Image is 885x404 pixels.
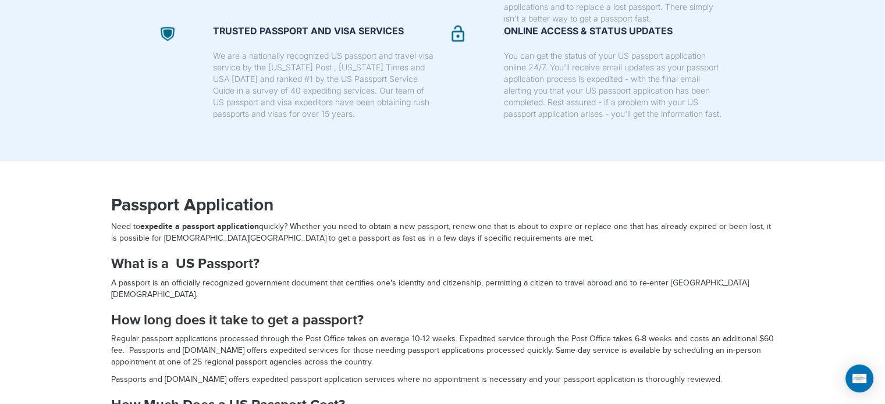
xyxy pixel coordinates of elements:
[111,334,774,369] p: Regular passport applications processed through the Post Office takes on average 10-12 weeks. Exp...
[504,50,725,120] p: You can get the status of your US passport application online 24/7. You'll receive email updates ...
[111,374,774,386] p: Passports and [DOMAIN_NAME] offers expedited passport application services where no appointment i...
[161,24,179,43] img: image description
[213,24,434,38] strong: Trusted Passport and Visa Services
[111,278,774,301] p: A passport is an officially recognized government document that certifies one's identity and citi...
[504,24,725,38] strong: Online Access & Status Updates
[452,24,470,43] img: image description
[111,221,774,245] p: Need to quickly? Whether you need to obtain a new passport, renew one that is about to expire or ...
[213,50,434,120] p: We are a nationally recognized US passport and travel visa service by the [US_STATE] Post , [US_S...
[845,364,873,392] div: Open Intercom Messenger
[111,195,273,216] strong: Passport Application
[111,255,260,272] strong: What is a US Passport?
[111,312,364,328] strong: How long does it take to get a passport?
[140,221,259,231] strong: expedite a passport application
